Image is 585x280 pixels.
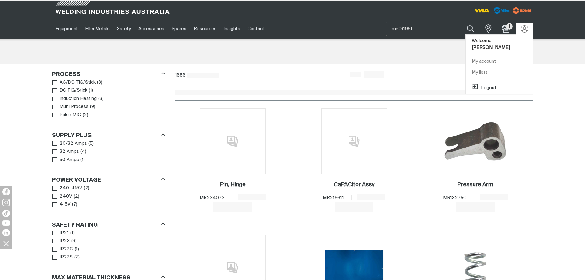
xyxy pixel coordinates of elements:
[52,184,165,209] ul: Power Voltage
[52,71,80,78] h3: Process
[83,112,88,119] span: ( 2 )
[60,87,87,94] span: DC TIG/Stick
[80,156,85,164] span: ( 1 )
[457,182,493,187] h2: Pressure Arm
[52,229,165,262] ul: Safety Rating
[2,210,10,217] img: TikTok
[52,132,92,139] h3: Supply Plug
[466,67,533,78] a: My lists
[135,18,168,39] a: Accessories
[52,245,73,254] a: IP23C
[60,238,70,245] span: IP23
[60,246,73,253] span: IP23C
[74,193,79,200] span: ( 2 )
[52,111,81,119] a: Pulse MIG
[466,56,533,67] a: My account
[52,253,73,262] a: IP23S
[168,18,190,39] a: Spares
[52,220,165,229] div: Safety Rating
[60,185,82,192] span: 240-415V
[52,86,88,95] a: DC TIG/Stick
[52,140,165,164] ul: Supply Plug
[52,78,96,87] a: AC/DC TIG/Stick
[60,193,72,200] span: 240V
[52,78,165,119] ul: Process
[60,103,88,110] span: Multi Process
[60,140,87,147] span: 20/32 Amps
[75,246,79,253] span: ( 1 )
[60,95,97,102] span: Induction Heating
[60,201,71,208] span: 415V
[321,108,387,174] img: No image for this product
[200,195,224,200] span: MR234073
[52,237,70,245] a: IP23
[443,108,508,174] img: Pressure Arm
[52,131,165,139] div: Supply Plug
[460,22,481,36] button: Search products
[82,18,113,39] a: Filler Metals
[334,182,374,187] h2: CaPACitor Assy
[220,18,244,39] a: Insights
[175,83,533,96] section: Add to cart control
[220,182,246,187] h2: Pin, Hinge
[457,181,493,188] a: Pressure Arm
[84,185,89,192] span: ( 2 )
[220,181,246,188] a: Pin, Hinge
[52,184,83,192] a: 240-415V
[511,6,533,15] img: miller
[60,112,81,119] span: Pulse MIG
[1,238,11,249] img: hide socials
[472,83,496,90] button: Logout
[60,79,96,86] span: AC/DC TIG/Stick
[52,140,87,148] a: 20/32 Amps
[97,79,102,86] span: ( 3 )
[244,18,268,39] a: Contact
[71,238,76,245] span: ( 9 )
[52,70,165,78] div: Process
[74,254,80,261] span: ( 7 )
[52,18,413,39] nav: Main
[89,87,93,94] span: ( 1 )
[52,95,97,103] a: Induction Heating
[52,103,89,111] a: Multi Process
[72,201,77,208] span: ( 7 )
[60,230,69,237] span: IP21
[175,72,350,78] div: 1686
[472,45,510,50] b: [PERSON_NAME]
[60,148,79,155] span: 32 Amps
[90,103,95,110] span: ( 9 )
[175,68,533,83] section: Product list controls
[88,140,94,147] span: ( 5 )
[52,18,82,39] a: Equipment
[2,199,10,206] img: Instagram
[2,229,10,236] img: LinkedIn
[52,200,71,209] a: 415V
[323,195,344,200] span: MR215611
[52,148,79,156] a: 32 Amps
[70,230,75,237] span: ( 1 )
[2,220,10,226] img: YouTube
[60,254,73,261] span: IP23S
[113,18,135,39] a: Safety
[200,108,266,174] img: No image for this product
[60,156,79,164] span: 50 Amps
[52,192,72,201] a: 240V
[52,229,69,237] a: IP21
[98,95,103,102] span: ( 3 )
[52,222,98,229] h3: Safety Rating
[2,188,10,195] img: Facebook
[80,148,86,155] span: ( 4 )
[52,176,165,184] div: Power Voltage
[443,195,466,200] span: MR132750
[52,156,79,164] a: 50 Amps
[190,18,220,39] a: Resources
[472,38,510,50] span: Welcome
[52,177,101,184] h3: Power Voltage
[386,22,481,36] input: Product name or item number...
[334,181,374,188] a: CaPACitor Assy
